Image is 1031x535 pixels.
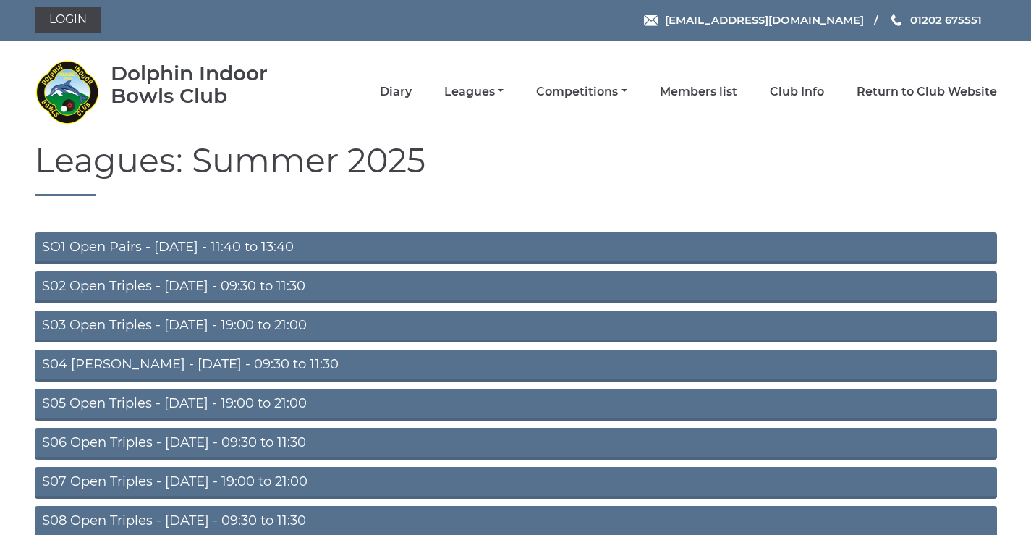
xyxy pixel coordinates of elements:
[444,84,504,100] a: Leagues
[889,12,982,28] a: Phone us 01202 675551
[660,84,737,100] a: Members list
[35,7,101,33] a: Login
[857,84,997,100] a: Return to Club Website
[380,84,412,100] a: Diary
[35,389,997,421] a: S05 Open Triples - [DATE] - 19:00 to 21:00
[770,84,824,100] a: Club Info
[35,311,997,342] a: S03 Open Triples - [DATE] - 19:00 to 21:00
[536,84,627,100] a: Competitions
[35,143,997,196] h1: Leagues: Summer 2025
[35,467,997,499] a: S07 Open Triples - [DATE] - 19:00 to 21:00
[644,15,658,26] img: Email
[35,350,997,382] a: S04 [PERSON_NAME] - [DATE] - 09:30 to 11:30
[111,62,310,107] div: Dolphin Indoor Bowls Club
[35,271,997,303] a: S02 Open Triples - [DATE] - 09:30 to 11:30
[35,232,997,264] a: SO1 Open Pairs - [DATE] - 11:40 to 13:40
[35,59,100,125] img: Dolphin Indoor Bowls Club
[891,14,901,26] img: Phone us
[910,13,982,27] span: 01202 675551
[35,428,997,460] a: S06 Open Triples - [DATE] - 09:30 to 11:30
[665,13,864,27] span: [EMAIL_ADDRESS][DOMAIN_NAME]
[644,12,864,28] a: Email [EMAIL_ADDRESS][DOMAIN_NAME]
